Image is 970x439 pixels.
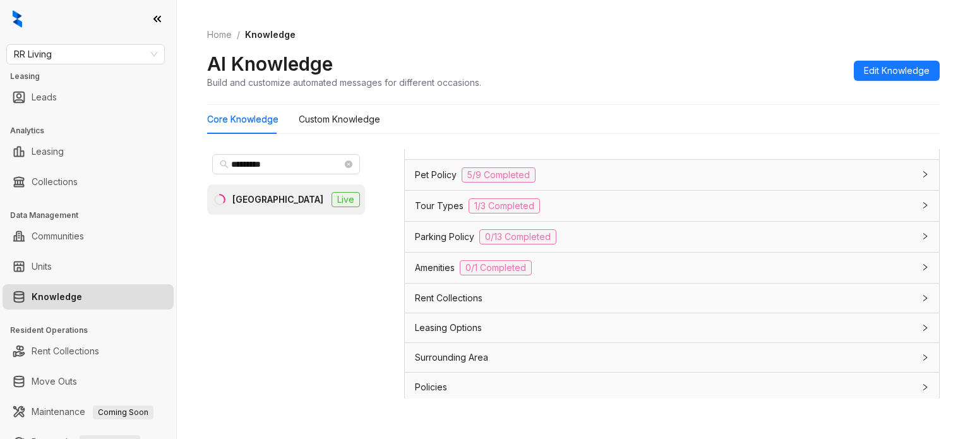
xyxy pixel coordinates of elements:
a: Communities [32,224,84,249]
span: Surrounding Area [415,351,488,364]
div: Tour Types1/3 Completed [405,191,939,221]
span: collapsed [921,201,929,209]
a: Knowledge [32,284,82,310]
div: Core Knowledge [207,112,278,126]
span: 5/9 Completed [462,167,536,183]
span: Tour Types [415,199,464,213]
span: Amenities [415,261,455,275]
li: Units [3,254,174,279]
span: search [220,160,229,169]
li: Leasing [3,139,174,164]
div: Surrounding Area [405,343,939,372]
img: logo [13,10,22,28]
h2: AI Knowledge [207,52,333,76]
li: Leads [3,85,174,110]
span: Edit Knowledge [864,64,930,78]
div: Custom Knowledge [299,112,380,126]
span: RR Living [14,45,157,64]
span: Rent Collections [415,291,482,305]
span: collapsed [921,354,929,361]
span: close-circle [345,160,352,168]
span: collapsed [921,263,929,271]
span: collapsed [921,294,929,302]
span: collapsed [921,232,929,240]
li: Communities [3,224,174,249]
span: Knowledge [245,29,296,40]
span: Parking Policy [415,230,474,244]
span: Live [332,192,360,207]
li: / [237,28,240,42]
a: Move Outs [32,369,77,394]
a: Leads [32,85,57,110]
span: Coming Soon [93,406,153,419]
div: Build and customize automated messages for different occasions. [207,76,481,89]
div: Rent Collections [405,284,939,313]
div: Parking Policy0/13 Completed [405,222,939,252]
div: Leasing Options [405,313,939,342]
h3: Data Management [10,210,176,221]
div: Pet Policy5/9 Completed [405,160,939,190]
a: Leasing [32,139,64,164]
h3: Analytics [10,125,176,136]
a: Home [205,28,234,42]
button: Edit Knowledge [854,61,940,81]
a: Collections [32,169,78,195]
li: Rent Collections [3,339,174,364]
div: [GEOGRAPHIC_DATA] [232,193,323,207]
li: Knowledge [3,284,174,310]
span: Policies [415,380,447,394]
span: Pet Policy [415,168,457,182]
span: collapsed [921,171,929,178]
li: Move Outs [3,369,174,394]
span: 1/3 Completed [469,198,540,213]
span: 0/13 Completed [479,229,556,244]
h3: Leasing [10,71,176,82]
a: Rent Collections [32,339,99,364]
span: 0/1 Completed [460,260,532,275]
div: Policies [405,373,939,402]
a: Units [32,254,52,279]
span: collapsed [921,383,929,391]
li: Maintenance [3,399,174,424]
span: collapsed [921,324,929,332]
span: Leasing Options [415,321,482,335]
li: Collections [3,169,174,195]
div: Amenities0/1 Completed [405,253,939,283]
h3: Resident Operations [10,325,176,336]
